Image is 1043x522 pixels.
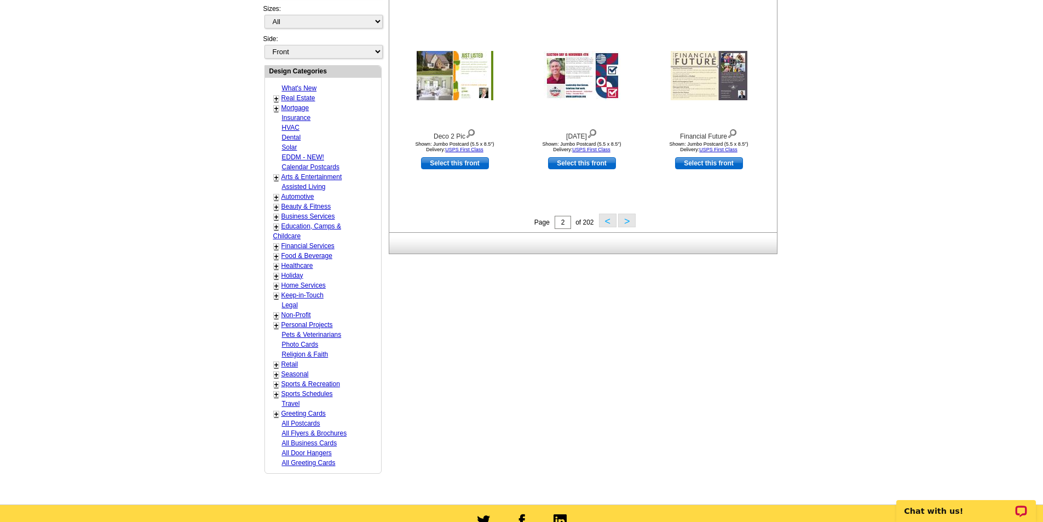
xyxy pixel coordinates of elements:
a: + [274,222,279,231]
div: Shown: Jumbo Postcard (5.5 x 8.5") Delivery: [395,141,515,152]
a: Holiday [281,272,303,279]
a: + [274,193,279,202]
a: Greeting Cards [281,410,326,417]
a: Sports Schedules [281,390,333,398]
iframe: LiveChat chat widget [889,487,1043,522]
a: Retail [281,360,298,368]
a: Dental [282,134,301,141]
a: Solar [282,144,297,151]
a: + [274,252,279,261]
div: Sizes: [263,4,382,34]
a: Food & Beverage [281,252,332,260]
a: Calendar Postcards [282,163,339,171]
div: Design Categories [265,66,381,76]
a: Arts & Entertainment [281,173,342,181]
a: Financial Services [281,242,335,250]
a: + [274,203,279,211]
img: Election Day [544,51,620,100]
a: Travel [282,400,300,408]
a: + [274,213,279,221]
a: + [274,272,279,280]
img: Financial Future [671,51,747,100]
a: Personal Projects [281,321,333,329]
a: Automotive [281,193,314,200]
a: Mortgage [281,104,309,112]
a: All Greeting Cards [282,459,336,467]
a: Non-Profit [281,311,311,319]
a: USPS First Class [699,147,737,152]
a: use this design [548,157,616,169]
a: + [274,173,279,182]
a: Education, Camps & Childcare [273,222,341,240]
a: EDDM - NEW! [282,153,324,161]
div: Side: [263,34,382,60]
img: view design details [465,127,476,139]
img: view design details [727,127,737,139]
a: USPS First Class [445,147,483,152]
img: Deco 2 Pic [417,51,493,100]
div: Deco 2 Pic [395,127,515,141]
a: + [274,104,279,113]
a: All Business Cards [282,439,337,447]
a: Home Services [281,282,326,289]
a: Healthcare [281,262,313,269]
a: All Door Hangers [282,449,332,457]
span: Page [534,219,550,226]
a: + [274,390,279,399]
a: Business Services [281,213,335,220]
a: + [274,360,279,369]
a: Religion & Faith [282,351,329,358]
a: HVAC [282,124,299,131]
a: + [274,242,279,251]
div: [DATE] [522,127,642,141]
a: Seasonal [281,370,309,378]
div: Shown: Jumbo Postcard (5.5 x 8.5") Delivery: [522,141,642,152]
a: + [274,291,279,300]
a: Real Estate [281,94,315,102]
a: Assisted Living [282,183,326,191]
a: Legal [282,301,298,309]
a: Insurance [282,114,311,122]
a: + [274,94,279,103]
img: view design details [587,127,597,139]
a: + [274,262,279,271]
a: use this design [421,157,489,169]
a: + [274,370,279,379]
a: + [274,311,279,320]
span: of 202 [575,219,593,226]
a: USPS First Class [572,147,610,152]
a: use this design [675,157,743,169]
a: + [274,321,279,330]
a: + [274,282,279,290]
a: All Flyers & Brochures [282,429,347,437]
a: Sports & Recreation [281,380,340,388]
a: + [274,410,279,418]
div: Shown: Jumbo Postcard (5.5 x 8.5") Delivery: [649,141,769,152]
a: Photo Cards [282,341,319,348]
button: < [599,214,616,227]
a: What's New [282,84,317,92]
div: Financial Future [649,127,769,141]
a: + [274,380,279,389]
a: All Postcards [282,420,320,427]
button: > [618,214,636,227]
a: Beauty & Fitness [281,203,331,210]
a: Pets & Veterinarians [282,331,342,339]
a: Keep-in-Touch [281,291,324,299]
